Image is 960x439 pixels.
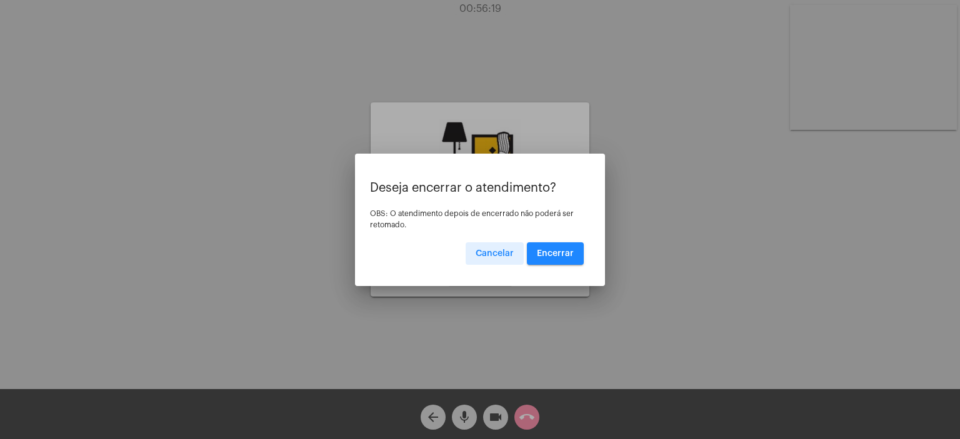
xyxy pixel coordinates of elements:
[370,181,590,195] p: Deseja encerrar o atendimento?
[466,242,524,265] button: Cancelar
[527,242,584,265] button: Encerrar
[476,249,514,258] span: Cancelar
[370,210,574,229] span: OBS: O atendimento depois de encerrado não poderá ser retomado.
[537,249,574,258] span: Encerrar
